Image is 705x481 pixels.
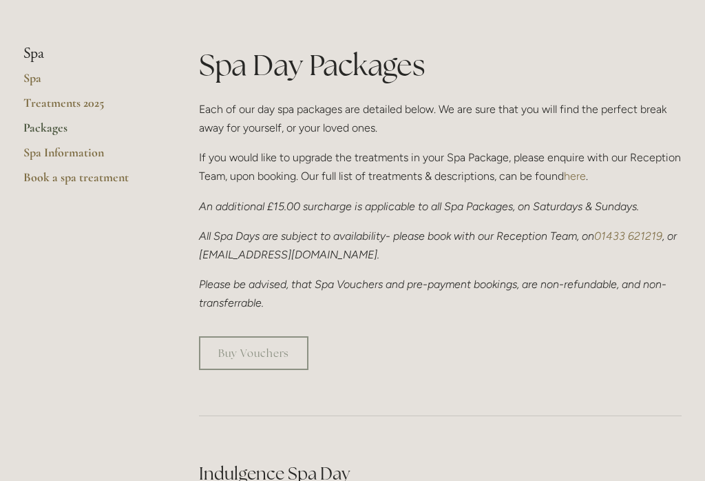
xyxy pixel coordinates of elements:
a: Book a spa treatment [23,170,155,194]
em: An additional £15.00 surcharge is applicable to all Spa Packages, on Saturdays & Sundays. [199,200,639,213]
em: Please be advised, that Spa Vouchers and pre-payment bookings, are non-refundable, and non-transf... [199,278,666,309]
p: If you would like to upgrade the treatments in your Spa Package, please enquire with our Receptio... [199,148,682,185]
a: 01433 621219 [594,229,662,243]
h1: Spa Day Packages [199,45,682,85]
a: Buy Vouchers [199,336,308,370]
a: here [564,170,586,183]
li: Spa [23,45,155,63]
em: All Spa Days are subject to availability- please book with our Reception Team, on , or [EMAIL_ADD... [199,229,680,261]
a: Spa Information [23,145,155,170]
a: Spa [23,70,155,95]
a: Treatments 2025 [23,95,155,120]
p: Each of our day spa packages are detailed below. We are sure that you will find the perfect break... [199,100,682,137]
a: Packages [23,120,155,145]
